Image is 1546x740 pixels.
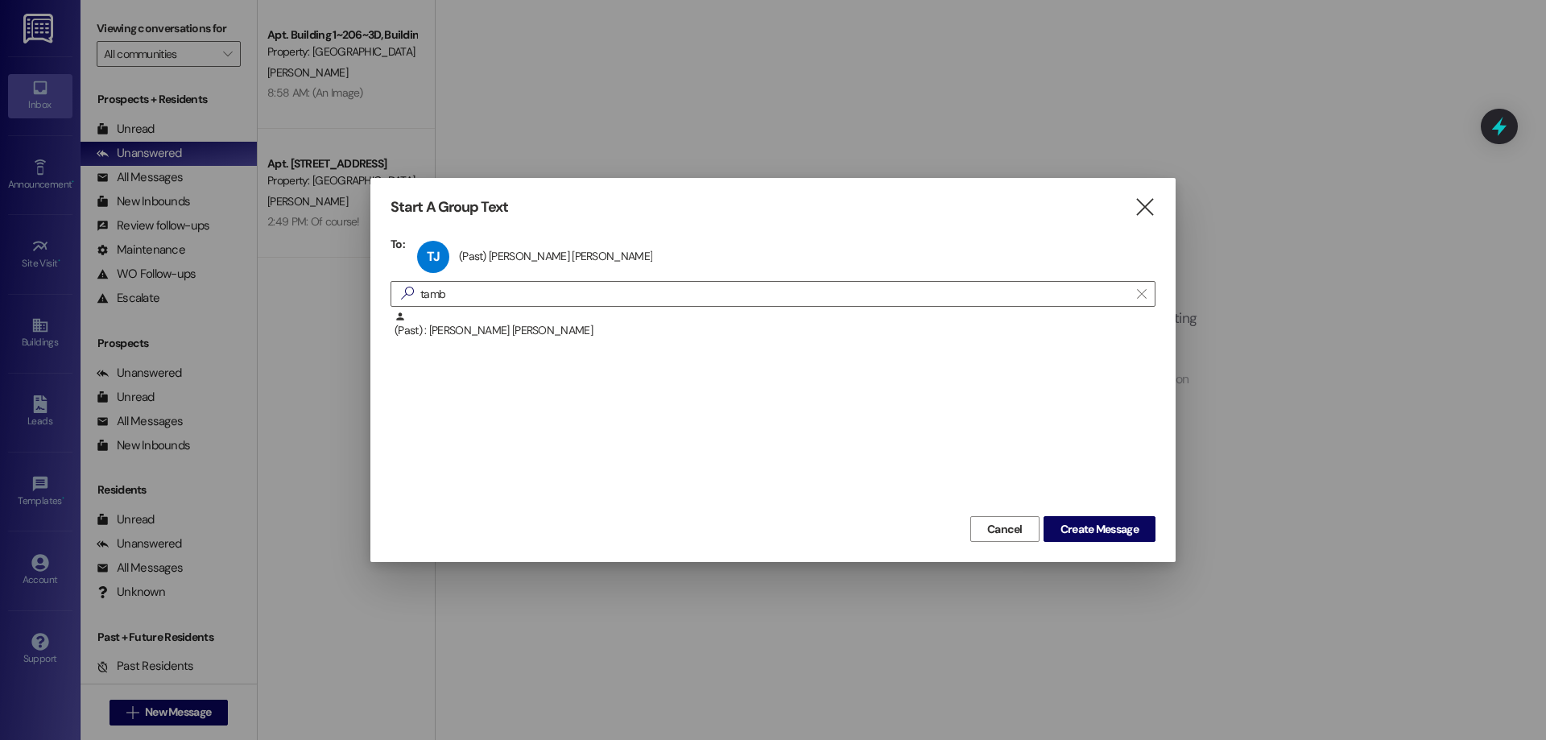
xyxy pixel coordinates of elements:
[391,198,508,217] h3: Start A Group Text
[970,516,1040,542] button: Cancel
[987,521,1023,538] span: Cancel
[1060,521,1139,538] span: Create Message
[391,311,1155,351] div: (Past) : [PERSON_NAME] [PERSON_NAME]
[420,283,1129,305] input: Search for any contact or apartment
[1134,199,1155,216] i: 
[459,249,652,263] div: (Past) [PERSON_NAME] [PERSON_NAME]
[391,237,405,251] h3: To:
[1044,516,1155,542] button: Create Message
[1137,287,1146,300] i: 
[395,285,420,302] i: 
[395,311,1155,339] div: (Past) : [PERSON_NAME] [PERSON_NAME]
[427,248,440,265] span: TJ
[1129,282,1155,306] button: Clear text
